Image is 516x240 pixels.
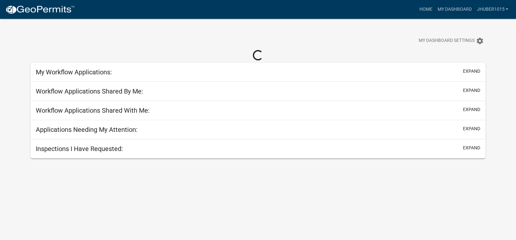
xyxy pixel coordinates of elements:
h5: Inspections I Have Requested: [36,145,123,153]
h5: Workflow Applications Shared With Me: [36,107,150,114]
button: expand [463,106,480,113]
h5: Applications Needing My Attention: [36,126,138,133]
h5: My Workflow Applications: [36,68,112,76]
h5: Workflow Applications Shared By Me: [36,87,143,95]
button: expand [463,87,480,94]
i: settings [476,37,484,45]
button: expand [463,145,480,151]
button: expand [463,125,480,132]
a: jhuber1015 [474,3,511,16]
button: My Dashboard Settingssettings [414,34,489,47]
span: My Dashboard Settings [419,37,475,45]
a: Home [416,3,435,16]
a: My Dashboard [435,3,474,16]
button: expand [463,68,480,75]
